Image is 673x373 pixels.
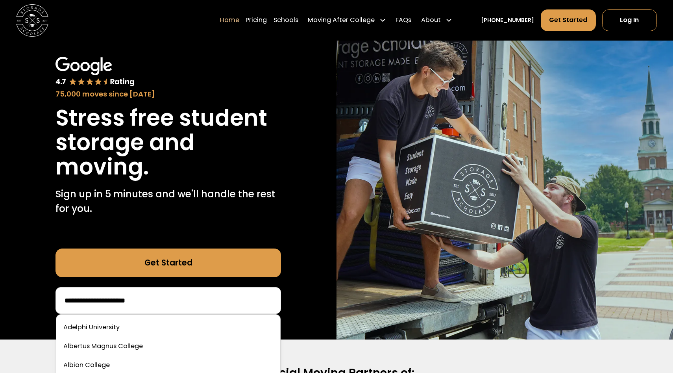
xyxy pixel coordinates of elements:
[246,9,267,32] a: Pricing
[55,187,281,216] p: Sign up in 5 minutes and we'll handle the rest for you.
[481,16,534,24] a: [PHONE_NUMBER]
[16,4,48,36] img: Storage Scholars main logo
[308,15,375,25] div: Moving After College
[396,9,411,32] a: FAQs
[55,57,135,87] img: Google 4.7 star rating
[55,106,281,179] h1: Stress free student storage and moving.
[220,9,239,32] a: Home
[602,9,657,31] a: Log In
[418,9,455,32] div: About
[55,249,281,278] a: Get Started
[421,15,441,25] div: About
[305,9,389,32] div: Moving After College
[55,89,281,100] div: 75,000 moves since [DATE]
[274,9,298,32] a: Schools
[336,31,673,340] img: Storage Scholars makes moving and storage easy.
[541,9,596,31] a: Get Started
